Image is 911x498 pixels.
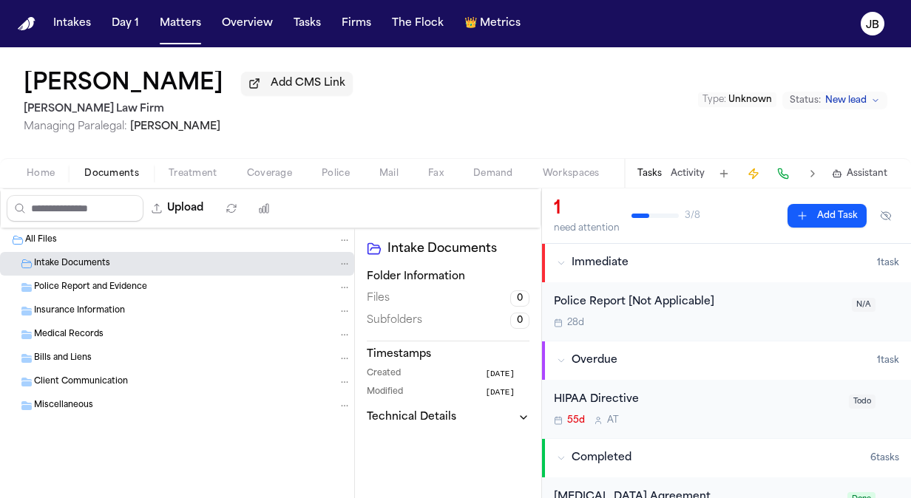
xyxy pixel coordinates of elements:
button: Change status from New lead [782,92,887,109]
span: Type : [702,95,726,104]
button: Upload [143,195,212,222]
button: Make a Call [773,163,793,184]
span: Created [367,368,401,381]
button: Add CMS Link [241,72,353,95]
span: Managing Paralegal: [24,121,127,132]
span: Todo [849,395,876,409]
span: [PERSON_NAME] [130,121,220,132]
span: Completed [572,451,631,465]
button: Hide completed tasks (⌘⇧H) [873,204,899,228]
span: Demand [473,168,513,180]
span: [DATE] [485,368,515,381]
button: Create Immediate Task [743,163,764,184]
button: The Flock [386,10,450,37]
span: Files [367,291,390,306]
h2: Intake Documents [387,240,529,258]
button: Add Task [788,204,867,228]
button: Tasks [288,10,327,37]
span: Medical Records [34,329,104,341]
button: Activity [671,168,705,180]
a: Home [18,17,35,31]
div: Open task: HIPAA Directive [542,380,911,438]
span: Add CMS Link [271,76,345,91]
button: Day 1 [106,10,145,37]
span: Client Communication [34,376,128,389]
h3: Timestamps [367,347,529,362]
span: 0 [510,313,529,329]
span: New lead [825,95,867,106]
span: Bills and Liens [34,352,92,365]
button: Add Task [714,163,734,184]
button: Technical Details [367,410,529,425]
span: 0 [510,290,529,307]
button: Completed6tasks [542,439,911,477]
span: 55d [567,415,585,426]
span: Coverage [247,168,292,180]
span: Fax [428,168,444,180]
span: 28d [567,317,584,329]
span: [DATE] [485,386,515,399]
button: Assistant [832,168,887,180]
h1: [PERSON_NAME] [24,71,223,98]
span: Unknown [728,95,772,104]
input: Search files [7,195,143,222]
span: Documents [84,168,139,180]
span: Miscellaneous [34,400,93,412]
button: [DATE] [485,368,529,381]
button: Tasks [637,168,662,180]
div: HIPAA Directive [554,392,840,409]
button: Firms [336,10,377,37]
button: Intakes [47,10,97,37]
span: Assistant [847,168,887,180]
button: Matters [154,10,207,37]
span: Mail [379,168,399,180]
button: Overview [216,10,279,37]
span: Insurance Information [34,305,125,318]
span: Workspaces [543,168,600,180]
h2: [PERSON_NAME] Law Firm [24,100,353,118]
h3: Technical Details [367,410,456,425]
span: 6 task s [870,452,899,464]
button: [DATE] [485,386,529,399]
span: Treatment [169,168,217,180]
span: Police [322,168,350,180]
span: 1 task [877,355,899,366]
button: Edit Type: Unknown [698,92,776,107]
span: 3 / 8 [685,210,700,222]
span: Immediate [572,256,629,270]
div: 1 [554,197,620,221]
span: A T [607,415,619,426]
h3: Folder Information [367,270,529,284]
span: Subfolders [367,313,422,328]
button: crownMetrics [458,10,526,37]
img: Finch Logo [18,17,35,31]
span: Status: [790,95,821,106]
button: Immediate1task [542,244,911,282]
button: Overdue1task [542,341,911,380]
span: Overdue [572,353,617,368]
span: Intake Documents [34,258,110,270]
span: All Files [25,234,57,247]
div: Police Report [Not Applicable] [554,294,843,311]
button: Edit matter name [24,71,223,98]
span: N/A [852,298,876,312]
span: 1 task [877,257,899,269]
div: Open task: Police Report [Not Applicable] [542,282,911,341]
span: Police Report and Evidence [34,282,147,294]
div: need attention [554,222,620,234]
span: Modified [367,386,403,399]
span: Home [27,168,55,180]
